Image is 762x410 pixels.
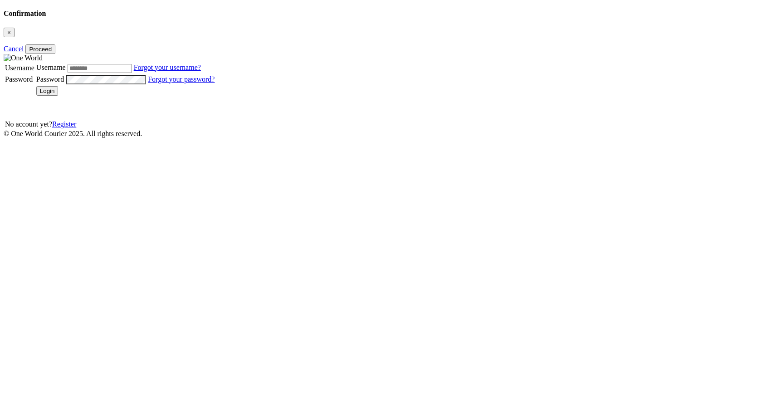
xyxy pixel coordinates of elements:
label: Password [36,75,64,83]
span: © One World Courier 2025. All rights reserved. [4,130,142,137]
label: Password [5,75,33,83]
label: Username [36,63,66,71]
div: No account yet? [5,120,215,128]
button: Proceed [25,44,55,54]
h4: Confirmation [4,10,758,18]
label: Username [5,64,34,72]
a: Register [52,120,76,128]
a: Cancel [4,45,24,53]
a: Forgot your password? [148,75,215,83]
button: Login [36,86,59,96]
a: Forgot your username? [134,63,201,71]
button: Close [4,28,15,37]
img: One World [4,54,43,62]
